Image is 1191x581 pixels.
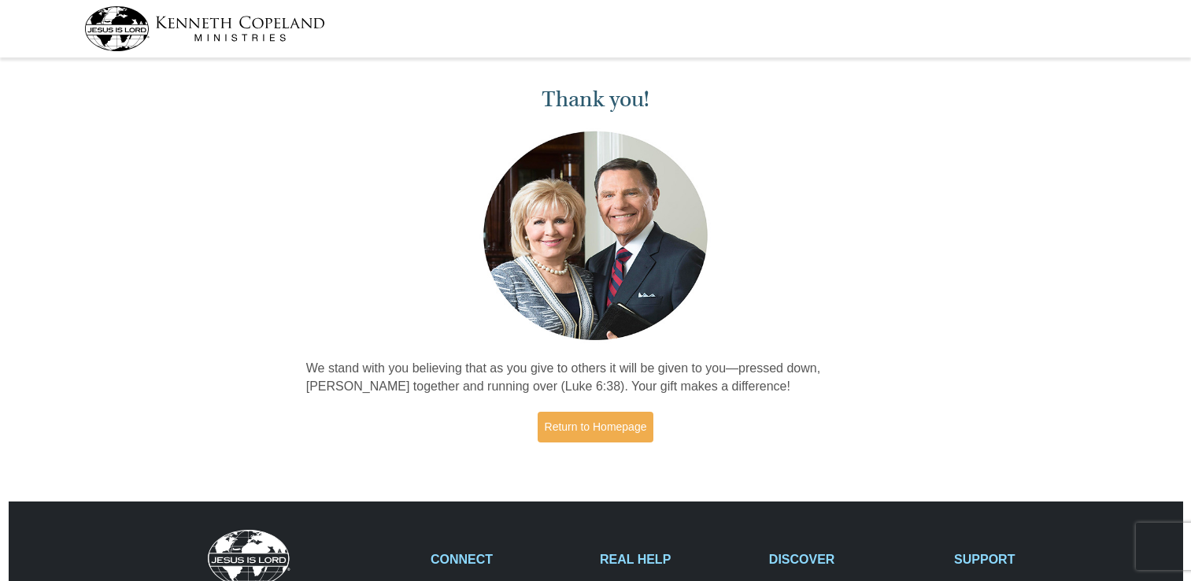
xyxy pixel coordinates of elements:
[954,552,1107,567] h2: SUPPORT
[306,360,886,396] p: We stand with you believing that as you give to others it will be given to you—pressed down, [PER...
[600,552,753,567] h2: REAL HELP
[769,552,938,567] h2: DISCOVER
[84,6,325,51] img: kcm-header-logo.svg
[479,128,712,344] img: Kenneth and Gloria
[306,87,886,113] h1: Thank you!
[431,552,583,567] h2: CONNECT
[538,412,654,442] a: Return to Homepage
